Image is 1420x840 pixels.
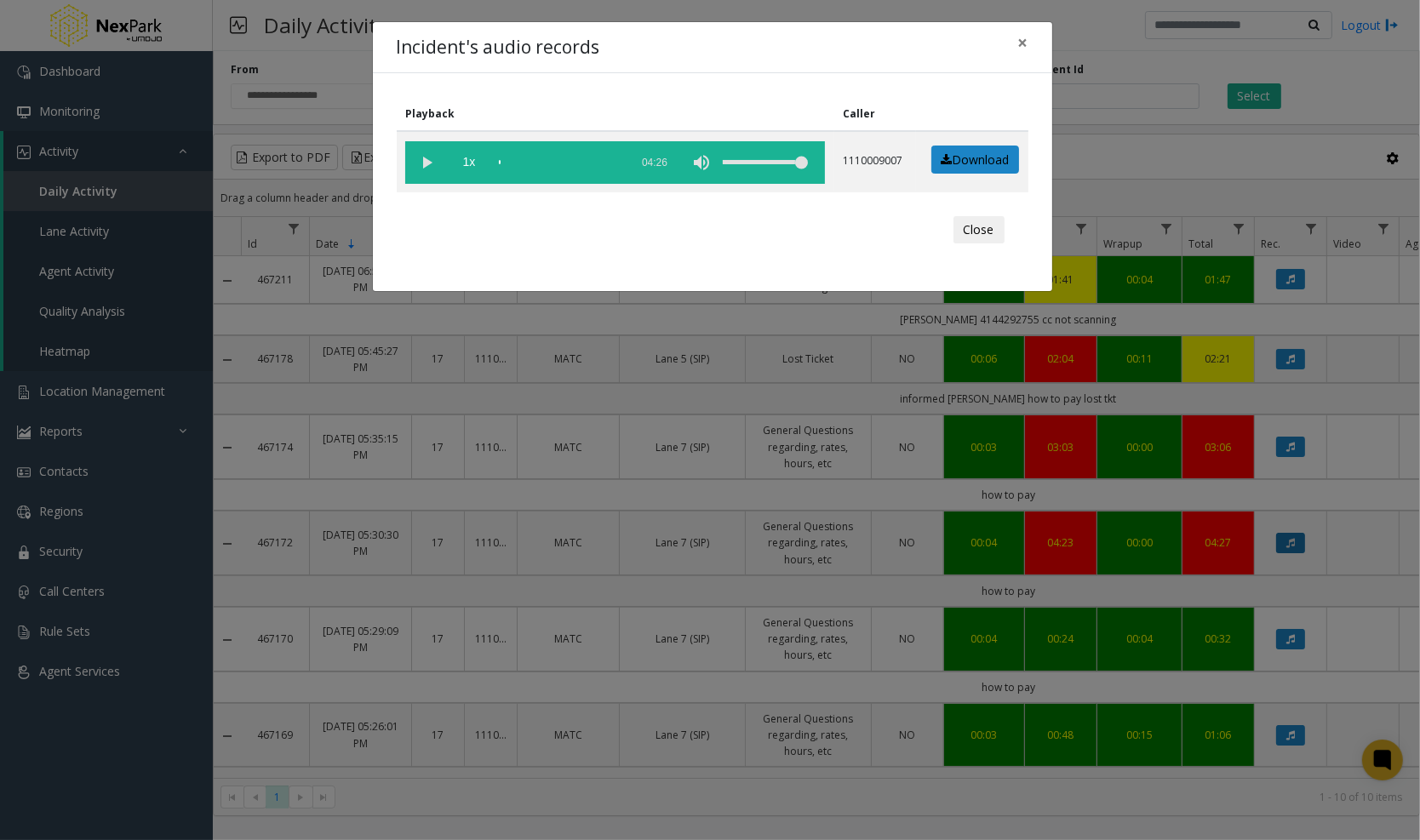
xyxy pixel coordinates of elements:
[834,97,917,131] th: Caller
[499,141,621,184] div: scrub bar
[931,146,1019,174] a: Download
[953,216,1005,243] button: Close
[1006,22,1040,64] button: Close
[397,34,600,61] h4: Incident's audio records
[448,141,490,184] span: playback speed button
[843,153,908,169] p: 1110009007
[723,141,808,184] div: volume level
[1018,31,1028,54] span: ×
[397,97,834,131] th: Playback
